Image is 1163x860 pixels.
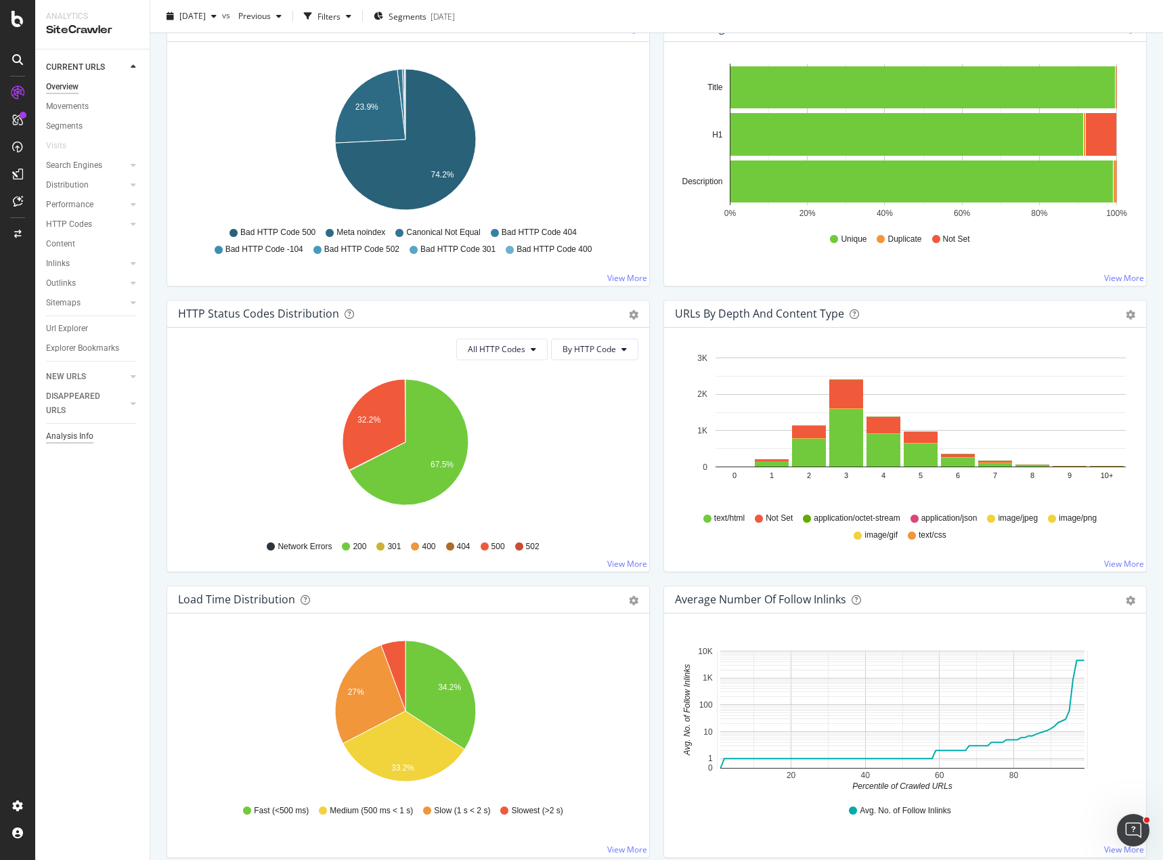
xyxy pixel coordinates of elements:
div: Content [46,237,75,251]
text: 100% [1106,209,1127,218]
a: View More [607,272,647,284]
text: 32.2% [357,415,380,425]
text: 0% [724,209,737,218]
text: 60 [935,771,944,780]
button: Filters [299,5,357,27]
div: Performance [46,198,93,212]
span: Avg. No. of Follow Inlinks [860,805,951,817]
text: 3 [844,471,848,479]
div: Overview [46,80,79,94]
span: Segments [389,10,426,22]
div: HTTP Status Codes Distribution [178,307,339,320]
text: Avg. No. of Follow Inlinks [682,664,692,756]
span: image/jpeg [998,513,1038,524]
div: Sitemaps [46,296,81,310]
button: Segments[DATE] [368,5,460,27]
button: [DATE] [161,5,222,27]
text: 1 [708,754,713,763]
svg: A chart. [178,635,634,792]
div: Url Explorer [46,322,88,336]
div: gear [1126,310,1135,320]
div: Load Time Distribution [178,593,295,606]
text: 5 [919,471,923,479]
a: Outlinks [46,276,127,291]
button: By HTTP Code [551,339,638,360]
text: 10+ [1101,471,1114,479]
text: Title [707,83,723,92]
span: Bad HTTP Code 400 [517,244,592,255]
span: Previous [233,10,271,22]
text: 9 [1068,471,1072,479]
a: Analysis Info [46,429,140,444]
span: text/css [919,530,946,541]
span: 200 [353,541,366,553]
span: image/gif [864,530,898,541]
div: Analytics [46,11,139,22]
text: 2 [807,471,811,479]
text: 2K [697,389,707,399]
div: Outlinks [46,276,76,291]
text: 6 [956,471,960,479]
span: Fast (<500 ms) [254,805,309,817]
text: 20 [787,771,796,780]
span: Bad HTTP Code 502 [324,244,399,255]
a: Performance [46,198,127,212]
div: HTTP Codes [46,217,92,232]
div: NEW URLS [46,370,86,384]
span: Slowest (>2 s) [511,805,563,817]
text: H1 [712,130,723,139]
text: 40 [861,771,871,780]
svg: A chart. [675,64,1131,221]
text: 74.2% [431,170,454,179]
span: application/octet-stream [814,513,900,524]
div: URLs by Depth and Content Type [675,307,844,320]
text: Description [682,177,722,186]
text: 67.5% [431,460,454,469]
a: View More [1104,844,1144,855]
span: Canonical Not Equal [406,227,480,238]
text: 60% [954,209,970,218]
div: Segments [46,119,83,133]
text: 0 [732,471,737,479]
text: 100 [699,700,713,710]
span: vs [222,9,233,20]
span: Bad HTTP Code 404 [502,227,577,238]
text: 40% [877,209,893,218]
a: HTTP Codes [46,217,127,232]
text: 33.2% [391,763,414,773]
span: image/png [1059,513,1097,524]
text: 10K [698,647,712,656]
text: 0 [703,463,707,472]
text: 20% [799,209,816,218]
a: DISAPPEARED URLS [46,389,127,418]
a: Segments [46,119,140,133]
a: Explorer Bookmarks [46,341,140,356]
text: Percentile of Crawled URLs [852,781,952,791]
span: 2025 Sep. 24th [179,10,206,22]
svg: A chart. [178,64,634,221]
div: gear [629,596,638,605]
span: All HTTP Codes [468,343,525,355]
a: Inlinks [46,257,127,271]
div: CURRENT URLS [46,60,105,74]
div: gear [1126,596,1135,605]
span: Duplicate [887,234,921,245]
span: Bad HTTP Code 500 [240,227,315,238]
a: Distribution [46,178,127,192]
span: 404 [457,541,470,553]
div: Visits [46,139,66,153]
a: Search Engines [46,158,127,173]
div: Movements [46,100,89,114]
span: Bad HTTP Code 301 [420,244,496,255]
span: Slow (1 s < 2 s) [434,805,490,817]
svg: A chart. [675,349,1131,507]
button: Previous [233,5,287,27]
text: 1K [703,673,713,683]
text: 80 [1009,771,1019,780]
text: 23.9% [355,102,378,112]
a: Movements [46,100,140,114]
div: Average Number of Follow Inlinks [675,593,846,606]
